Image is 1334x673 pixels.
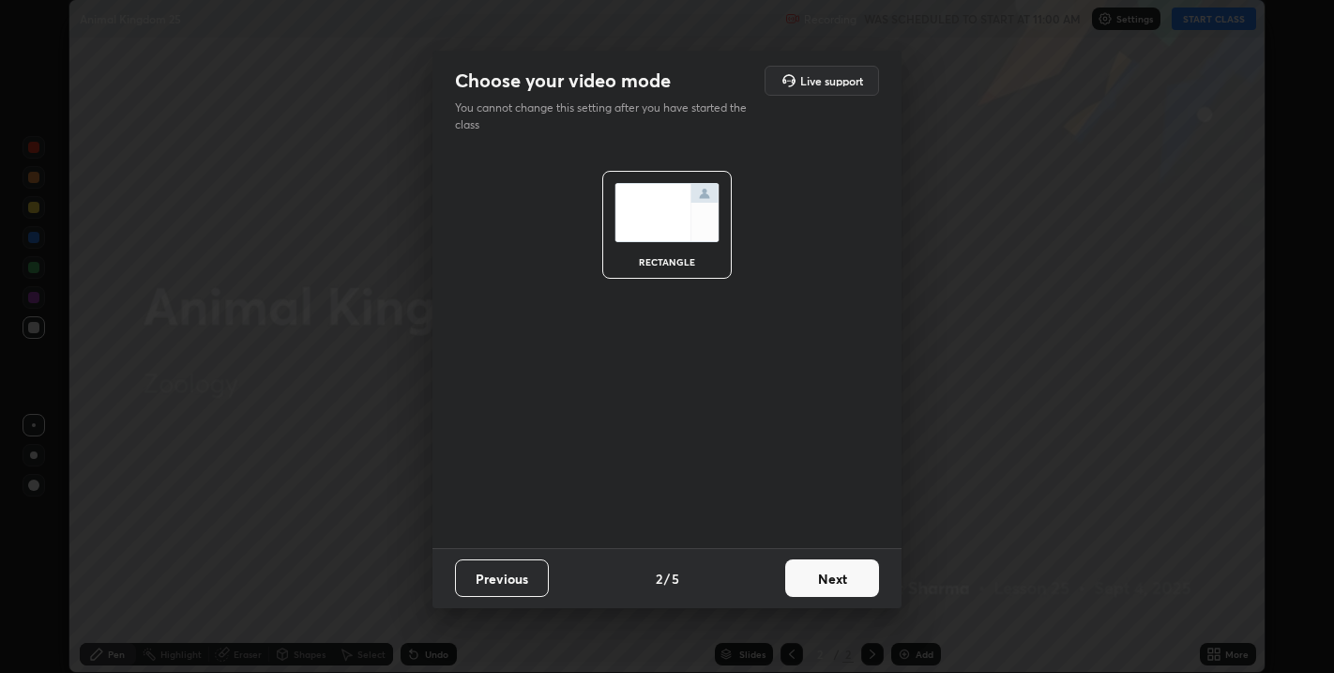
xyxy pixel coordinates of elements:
[455,559,549,597] button: Previous
[455,69,671,93] h2: Choose your video mode
[672,569,679,589] h4: 5
[614,183,720,242] img: normalScreenIcon.ae25ed63.svg
[800,75,863,86] h5: Live support
[664,569,670,589] h4: /
[785,559,879,597] button: Next
[629,257,705,267] div: rectangle
[455,99,759,133] p: You cannot change this setting after you have started the class
[656,569,662,589] h4: 2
